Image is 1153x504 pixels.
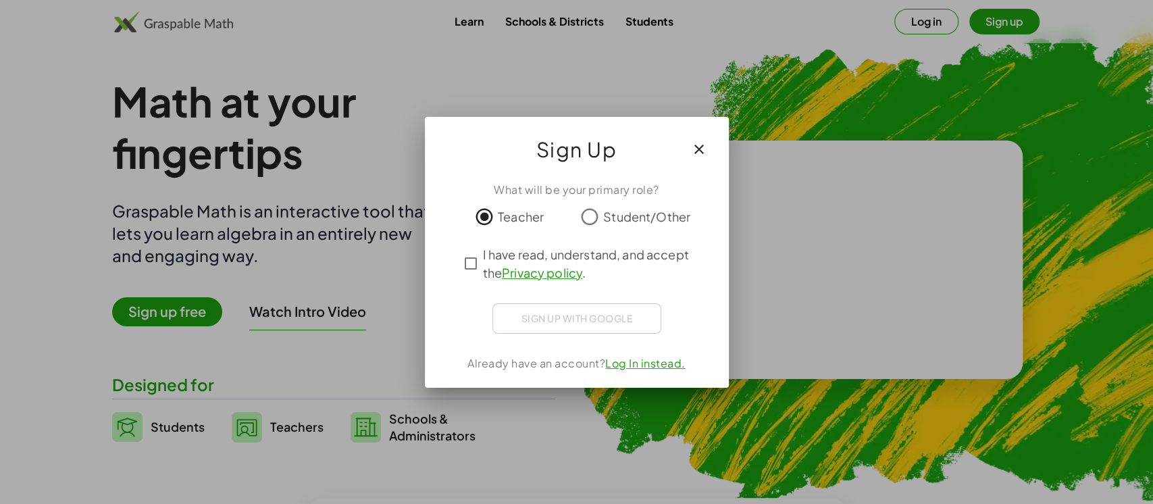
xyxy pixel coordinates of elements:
span: Student/Other [603,207,690,226]
span: Sign Up [536,133,617,166]
span: Teacher [498,207,544,226]
a: Privacy policy [502,265,582,280]
span: I have read, understand, and accept the . [483,245,695,282]
div: What will be your primary role? [441,182,713,198]
div: Already have an account? [441,355,713,372]
a: Log In instead. [605,356,686,370]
